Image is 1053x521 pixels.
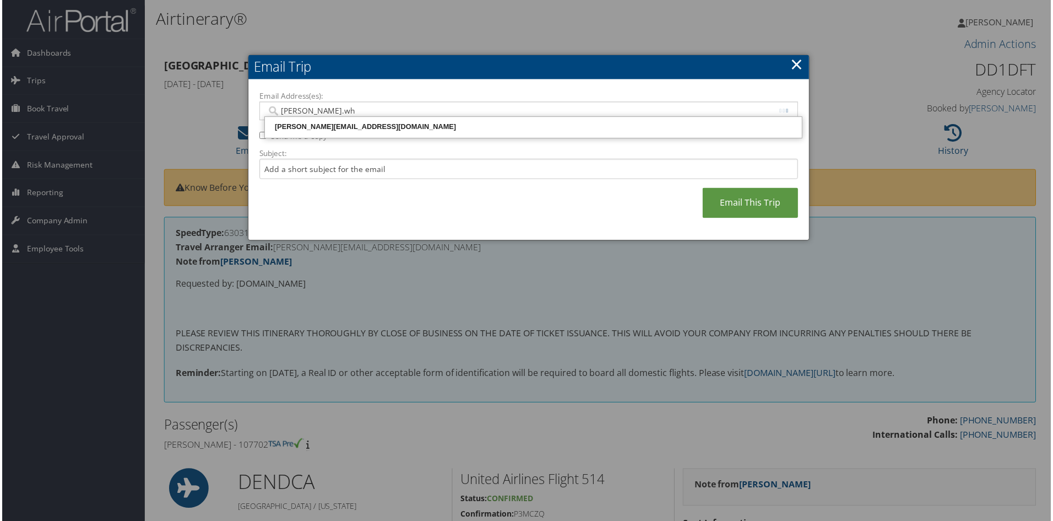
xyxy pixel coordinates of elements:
input: Email address (Separate multiple email addresses with commas) [265,106,791,117]
input: Add a short subject for the email [258,159,799,180]
a: Email This Trip [703,189,799,219]
label: Subject: [258,148,799,159]
a: × [791,53,804,76]
div: [PERSON_NAME][EMAIL_ADDRESS][DOMAIN_NAME] [265,122,801,133]
img: ajax-loader.gif [780,108,789,114]
label: Email Address(es): [258,91,799,102]
h2: Email Trip [247,55,810,79]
